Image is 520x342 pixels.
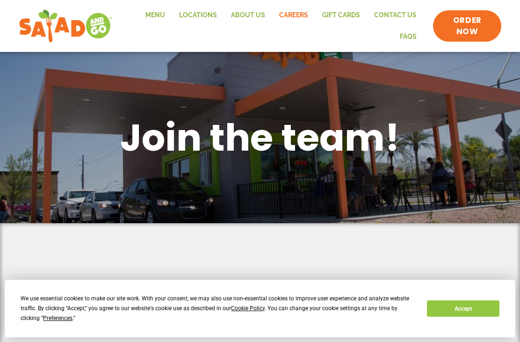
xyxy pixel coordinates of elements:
[231,305,265,312] span: Cookie Policy
[393,26,424,48] a: FAQs
[315,5,367,26] a: GIFT CARDS
[19,7,113,45] img: new-SAG-logo-768×292
[442,15,492,37] span: ORDER NOW
[138,5,172,26] a: Menu
[433,10,501,42] a: ORDER NOW
[367,5,424,26] a: Contact Us
[224,5,272,26] a: About Us
[21,294,416,323] div: We use essential cookies to make our site work. With your consent, we may also use non-essential ...
[122,5,424,47] nav: Menu
[5,280,515,337] div: Cookie Consent Prompt
[19,113,501,162] h1: Join the team!
[43,315,72,321] span: Preferences
[172,5,224,26] a: Locations
[272,5,315,26] a: Careers
[427,300,499,317] button: Accept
